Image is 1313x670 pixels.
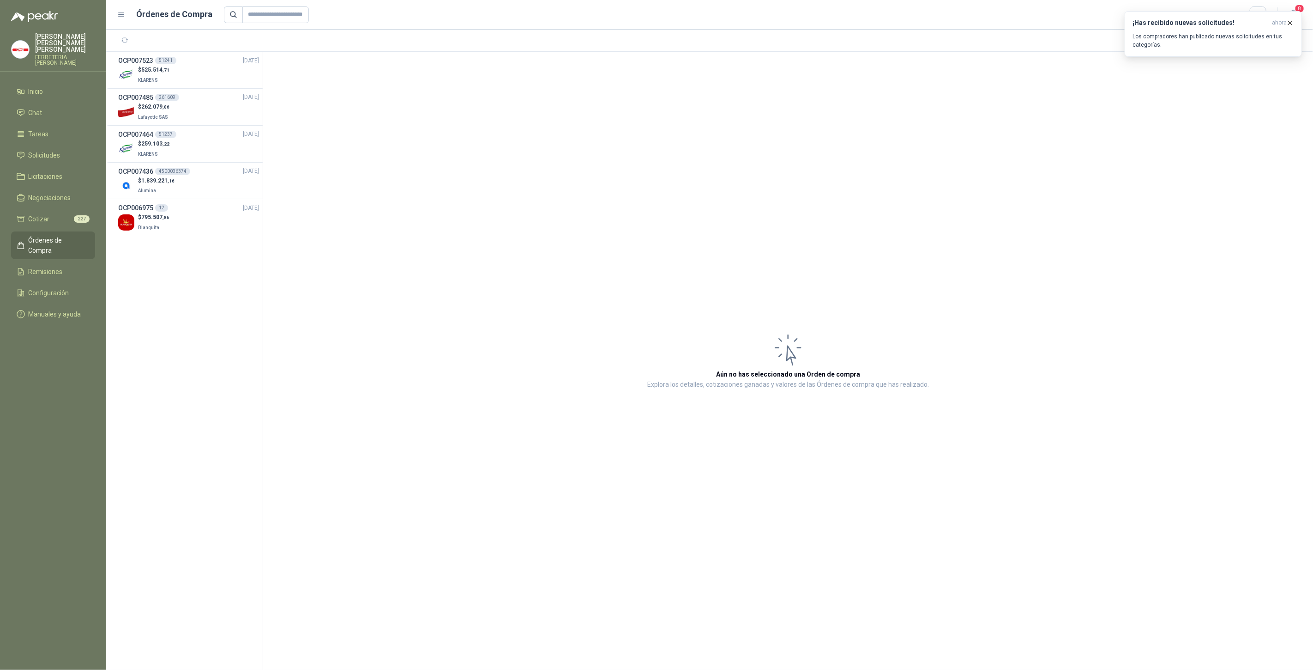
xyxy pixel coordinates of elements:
h3: OCP007523 [118,55,153,66]
p: Explora los detalles, cotizaciones ganadas y valores de las Órdenes de compra que has realizado. [647,379,929,390]
span: 227 [74,215,90,223]
span: Chat [29,108,42,118]
a: OCP0074364500036374[DATE] Company Logo$1.839.221,16Alumina [118,166,259,195]
img: Company Logo [118,104,134,120]
a: Tareas [11,125,95,143]
a: Licitaciones [11,168,95,185]
img: Company Logo [118,67,134,83]
span: ,86 [163,215,169,220]
span: Órdenes de Compra [29,235,86,256]
p: $ [138,140,169,148]
span: Remisiones [29,267,63,277]
span: ,16 [168,178,175,183]
p: $ [138,103,170,111]
span: KLARENS [138,152,158,157]
a: Negociaciones [11,189,95,207]
p: $ [138,177,175,185]
a: Configuración [11,284,95,302]
p: [PERSON_NAME] [PERSON_NAME] [PERSON_NAME] [35,33,95,53]
span: [DATE] [243,167,259,176]
span: Tareas [29,129,49,139]
img: Logo peakr [11,11,58,22]
span: ,71 [163,67,169,73]
span: KLARENS [138,78,158,83]
h3: OCP007464 [118,129,153,140]
h3: ¡Has recibido nuevas solicitudes! [1132,19,1268,27]
div: 4500036374 [155,168,190,175]
a: Chat [11,104,95,122]
h1: Órdenes de Compra [137,8,213,21]
p: FERRETERIA [PERSON_NAME] [35,55,95,66]
a: OCP00697512[DATE] Company Logo$795.507,86Blanquita [118,203,259,232]
a: OCP007485261609[DATE] Company Logo$262.079,06Lafayette SAS [118,92,259,122]
a: Órdenes de Compra [11,231,95,259]
span: ,06 [163,104,169,110]
div: 12 [155,204,168,212]
p: $ [138,66,169,74]
img: Company Logo [118,177,134,194]
div: 51241 [155,57,176,64]
span: [DATE] [243,204,259,213]
div: 51237 [155,131,176,138]
a: Cotizar227 [11,210,95,228]
h3: OCP007485 [118,92,153,103]
a: Remisiones [11,263,95,280]
span: 262.079 [141,104,169,110]
button: 8 [1285,6,1302,23]
span: 795.507 [141,214,169,220]
h3: OCP006975 [118,203,153,213]
span: ahora [1272,19,1287,27]
span: Solicitudes [29,150,60,160]
div: 261609 [155,94,179,101]
span: 259.103 [141,140,169,147]
img: Company Logo [118,141,134,157]
span: Inicio [29,86,43,97]
span: Alumina [138,188,156,193]
span: Licitaciones [29,171,63,182]
a: Inicio [11,83,95,100]
a: Manuales y ayuda [11,305,95,323]
button: ¡Has recibido nuevas solicitudes!ahora Los compradores han publicado nuevas solicitudes en tus ca... [1125,11,1302,57]
span: Cotizar [29,214,50,224]
p: Los compradores han publicado nuevas solicitudes en tus categorías. [1132,32,1294,49]
span: 1.839.221 [141,177,175,184]
span: [DATE] [243,56,259,65]
a: Solicitudes [11,146,95,164]
span: [DATE] [243,93,259,102]
span: 525.514 [141,67,169,73]
h3: Aún no has seleccionado una Orden de compra [716,369,860,379]
p: $ [138,213,169,222]
img: Company Logo [12,41,29,58]
span: ,22 [163,141,169,146]
span: Configuración [29,288,69,298]
span: Negociaciones [29,193,71,203]
span: [DATE] [243,130,259,139]
h3: OCP007436 [118,166,153,177]
a: OCP00752351241[DATE] Company Logo$525.514,71KLARENS [118,55,259,85]
a: OCP00746451237[DATE] Company Logo$259.103,22KLARENS [118,129,259,158]
span: Lafayette SAS [138,115,168,120]
span: Blanquita [138,225,159,230]
img: Company Logo [118,214,134,231]
span: 8 [1295,4,1305,13]
span: Manuales y ayuda [29,309,81,319]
